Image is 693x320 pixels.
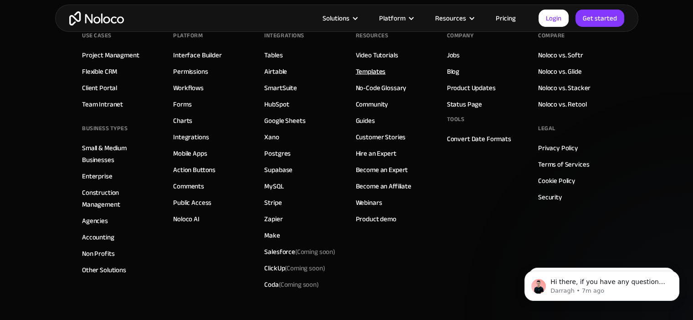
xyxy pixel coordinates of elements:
[264,115,305,127] a: Google Sheets
[447,82,496,94] a: Product Updates
[447,49,460,61] a: Jobs
[311,12,368,24] div: Solutions
[82,187,155,210] a: Construction Management
[82,170,113,182] a: Enterprise
[538,191,562,203] a: Security
[264,197,282,208] a: Stripe
[264,164,293,176] a: Supabase
[82,142,155,166] a: Small & Medium Businesses
[356,115,375,127] a: Guides
[538,142,578,154] a: Privacy Policy
[323,12,349,24] div: Solutions
[356,213,396,225] a: Product demo
[264,49,282,61] a: Tables
[82,82,117,94] a: Client Portal
[264,66,287,77] a: Airtable
[575,10,624,27] a: Get started
[538,175,575,187] a: Cookie Policy
[538,98,586,110] a: Noloco vs. Retool
[538,49,583,61] a: Noloco vs. Softr
[264,213,282,225] a: Zapier
[435,12,466,24] div: Resources
[82,98,123,110] a: Team Intranet
[264,246,335,258] div: Salesforce
[356,66,386,77] a: Templates
[173,147,207,159] a: Mobile Apps
[356,82,407,94] a: No-Code Glossary
[285,262,325,274] span: (Coming soon)
[82,231,114,243] a: Accounting
[356,49,398,61] a: Video Tutorials
[173,82,204,94] a: Workflows
[447,133,511,145] a: Convert Date Formats
[356,131,406,143] a: Customer Stories
[447,66,459,77] a: Blog
[424,12,484,24] div: Resources
[173,131,209,143] a: Integrations
[82,248,114,259] a: Non Profits
[264,147,291,159] a: Postgres
[173,197,211,208] a: Public Access
[264,180,283,192] a: MySQL
[173,180,204,192] a: Comments
[538,82,590,94] a: Noloco vs. Stacker
[264,262,325,274] div: ClickUp
[379,12,406,24] div: Platform
[356,180,411,192] a: Become an Affiliate
[264,279,318,290] div: Coda
[82,66,117,77] a: Flexible CRM
[368,12,424,24] div: Platform
[264,82,297,94] a: SmartSuite
[539,10,569,27] a: Login
[538,158,589,170] a: Terms of Services
[538,66,582,77] a: Noloco vs. Glide
[279,278,319,291] span: (Coming soon)
[82,264,126,276] a: Other Solutions
[82,49,139,61] a: Project Managment
[82,215,108,227] a: Agencies
[173,164,216,176] a: Action Buttons
[447,112,465,126] div: Tools
[173,49,221,61] a: Interface Builder
[511,252,693,315] iframe: Intercom notifications message
[295,245,335,258] span: (Coming soon)
[356,164,408,176] a: Become an Expert
[69,11,124,25] a: home
[82,122,128,135] div: BUSINESS TYPES
[173,115,192,127] a: Charts
[173,98,191,110] a: Forms
[356,147,396,159] a: Hire an Expert
[264,131,279,143] a: Xano
[173,213,200,225] a: Noloco AI
[356,197,382,208] a: Webinars
[447,98,482,110] a: Status Page
[173,66,208,77] a: Permissions
[484,12,527,24] a: Pricing
[356,98,389,110] a: Community
[264,98,289,110] a: HubSpot
[264,229,280,241] a: Make
[538,122,555,135] div: Legal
